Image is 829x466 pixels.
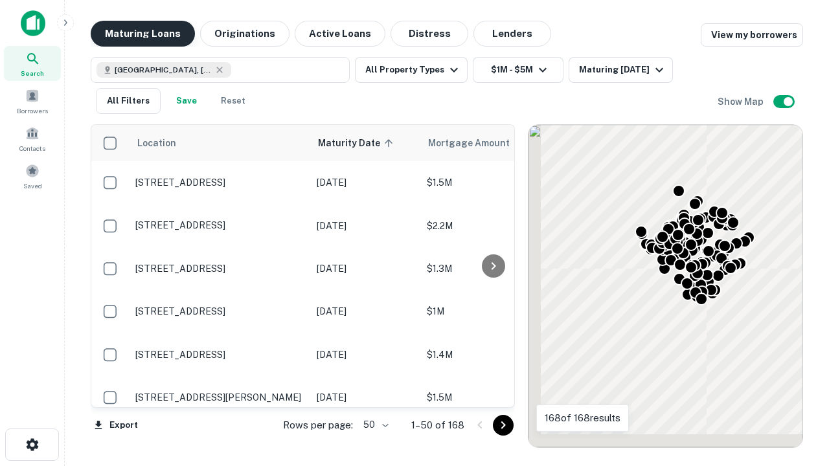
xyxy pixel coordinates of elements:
p: [DATE] [317,348,414,362]
p: [STREET_ADDRESS][PERSON_NAME] [135,392,304,403]
button: Go to next page [493,415,514,436]
button: Active Loans [295,21,385,47]
th: Maturity Date [310,125,420,161]
button: Export [91,416,141,435]
p: [STREET_ADDRESS] [135,219,304,231]
p: [DATE] [317,175,414,190]
p: $1.5M [427,390,556,405]
button: Reset [212,88,254,114]
button: All Property Types [355,57,468,83]
p: [STREET_ADDRESS] [135,263,304,274]
p: Rows per page: [283,417,353,433]
p: $2.2M [427,219,556,233]
a: Contacts [4,121,61,156]
h6: Show Map [718,94,766,109]
button: Originations [200,21,290,47]
button: [GEOGRAPHIC_DATA], [GEOGRAPHIC_DATA], [GEOGRAPHIC_DATA] [91,57,350,83]
button: Maturing Loans [91,21,195,47]
p: $1.3M [427,261,556,276]
span: Search [21,68,44,78]
p: [DATE] [317,219,414,233]
div: Maturing [DATE] [579,62,667,78]
p: [DATE] [317,261,414,276]
a: Borrowers [4,83,61,118]
span: Location [137,135,176,151]
p: $1M [427,304,556,318]
button: Lenders [473,21,551,47]
a: Saved [4,159,61,194]
p: [STREET_ADDRESS] [135,177,304,188]
span: Saved [23,181,42,191]
div: 50 [358,416,391,434]
button: Maturing [DATE] [569,57,673,83]
th: Mortgage Amount [420,125,563,161]
th: Location [129,125,310,161]
p: [STREET_ADDRESS] [135,349,304,361]
div: 0 0 [528,125,802,447]
span: Borrowers [17,105,48,116]
p: [DATE] [317,390,414,405]
img: capitalize-icon.png [21,10,45,36]
a: View my borrowers [701,23,803,47]
span: Mortgage Amount [428,135,527,151]
button: Save your search to get updates of matches that match your search criteria. [166,88,207,114]
button: All Filters [96,88,161,114]
p: $1.5M [427,175,556,190]
button: $1M - $5M [473,57,563,83]
span: Contacts [19,143,45,153]
span: [GEOGRAPHIC_DATA], [GEOGRAPHIC_DATA], [GEOGRAPHIC_DATA] [115,64,212,76]
span: Maturity Date [318,135,397,151]
p: [STREET_ADDRESS] [135,305,304,317]
p: 1–50 of 168 [411,417,464,433]
a: Search [4,46,61,81]
iframe: Chat Widget [764,362,829,425]
p: [DATE] [317,304,414,318]
p: 168 of 168 results [545,410,620,426]
button: Distress [391,21,468,47]
p: $1.4M [427,348,556,362]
